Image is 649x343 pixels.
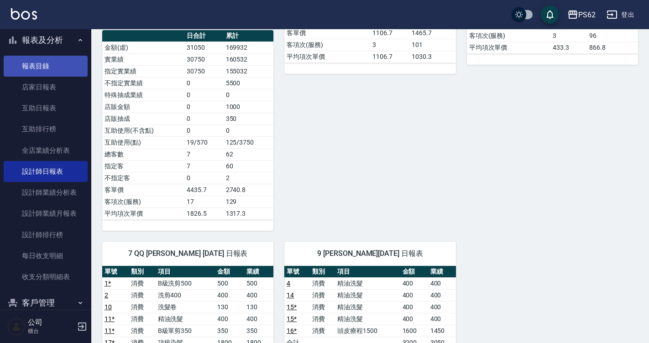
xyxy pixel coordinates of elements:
th: 類別 [129,266,155,278]
td: 指定客 [102,160,184,172]
td: 400 [244,313,273,325]
td: 400 [215,289,244,301]
a: 互助日報表 [4,98,88,119]
td: 60 [224,160,274,172]
td: 互助使用(不含點) [102,125,184,136]
td: 350 [244,325,273,337]
td: 500 [244,277,273,289]
td: 400 [428,289,456,301]
td: 客項次(服務) [284,39,370,51]
td: 500 [215,277,244,289]
td: 客單價 [284,27,370,39]
th: 金額 [215,266,244,278]
td: 1106.7 [370,27,409,39]
td: 5500 [224,77,274,89]
td: 精油洗髮 [335,301,400,313]
a: 14 [287,291,294,299]
td: 400 [428,301,456,313]
th: 項目 [156,266,215,278]
td: 17 [184,196,223,208]
a: 4 [287,280,290,287]
a: 全店業績分析表 [4,140,88,161]
td: 0 [184,113,223,125]
td: 消費 [310,313,335,325]
th: 類別 [310,266,335,278]
th: 業績 [428,266,456,278]
td: 總客數 [102,148,184,160]
td: 400 [400,289,428,301]
th: 單號 [102,266,129,278]
td: 400 [215,313,244,325]
td: 400 [400,301,428,313]
td: 指定實業績 [102,65,184,77]
td: 洗髮卷 [156,301,215,313]
a: 互助排行榜 [4,119,88,140]
td: 1030.3 [409,51,456,62]
td: 1106.7 [370,51,409,62]
td: 精油洗髮 [335,289,400,301]
a: 設計師業績月報表 [4,203,88,224]
td: B級單剪350 [156,325,215,337]
td: 400 [400,313,428,325]
a: 設計師業績分析表 [4,182,88,203]
h5: 公司 [28,318,74,327]
td: 平均項次單價 [284,51,370,62]
td: 消費 [129,277,155,289]
td: 155032 [224,65,274,77]
a: 收支分類明細表 [4,266,88,287]
td: 0 [224,125,274,136]
td: 129 [224,196,274,208]
a: 2 [105,291,108,299]
td: 30750 [184,65,223,77]
th: 單號 [284,266,309,278]
td: 30750 [184,53,223,65]
td: 169932 [224,42,274,53]
td: 消費 [129,325,155,337]
td: 130 [244,301,273,313]
td: 62 [224,148,274,160]
td: 3 [550,30,587,42]
td: 實業績 [102,53,184,65]
td: 31050 [184,42,223,53]
td: 精油洗髮 [335,313,400,325]
button: save [541,5,559,24]
td: 客項次(服務) [467,30,550,42]
td: 平均項次單價 [467,42,550,53]
td: 0 [184,101,223,113]
td: 店販抽成 [102,113,184,125]
td: 消費 [129,313,155,325]
td: 1317.3 [224,208,274,219]
td: 400 [428,313,456,325]
td: 3 [370,39,409,51]
a: 10 [105,303,112,311]
td: 1450 [428,325,456,337]
th: 項目 [335,266,400,278]
td: 1826.5 [184,208,223,219]
td: 平均項次單價 [102,208,184,219]
td: 400 [428,277,456,289]
td: 350 [224,113,274,125]
td: 7 [184,148,223,160]
td: 消費 [129,289,155,301]
th: 日合計 [184,30,223,42]
span: 9 [PERSON_NAME][DATE] 日報表 [295,249,445,258]
td: 不指定實業績 [102,77,184,89]
td: 頭皮療程1500 [335,325,400,337]
td: 2740.8 [224,184,274,196]
td: 130 [215,301,244,313]
td: 消費 [129,301,155,313]
td: 0 [224,89,274,101]
td: 101 [409,39,456,51]
td: 7 [184,160,223,172]
td: 消費 [310,301,335,313]
td: 0 [184,77,223,89]
a: 報表目錄 [4,56,88,77]
td: 433.3 [550,42,587,53]
td: B級洗剪500 [156,277,215,289]
div: PS62 [578,9,596,21]
td: 特殊抽成業績 [102,89,184,101]
th: 累計 [224,30,274,42]
td: 1000 [224,101,274,113]
span: 7 QQ [PERSON_NAME] [DATE] 日報表 [113,249,262,258]
button: 登出 [603,6,638,23]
